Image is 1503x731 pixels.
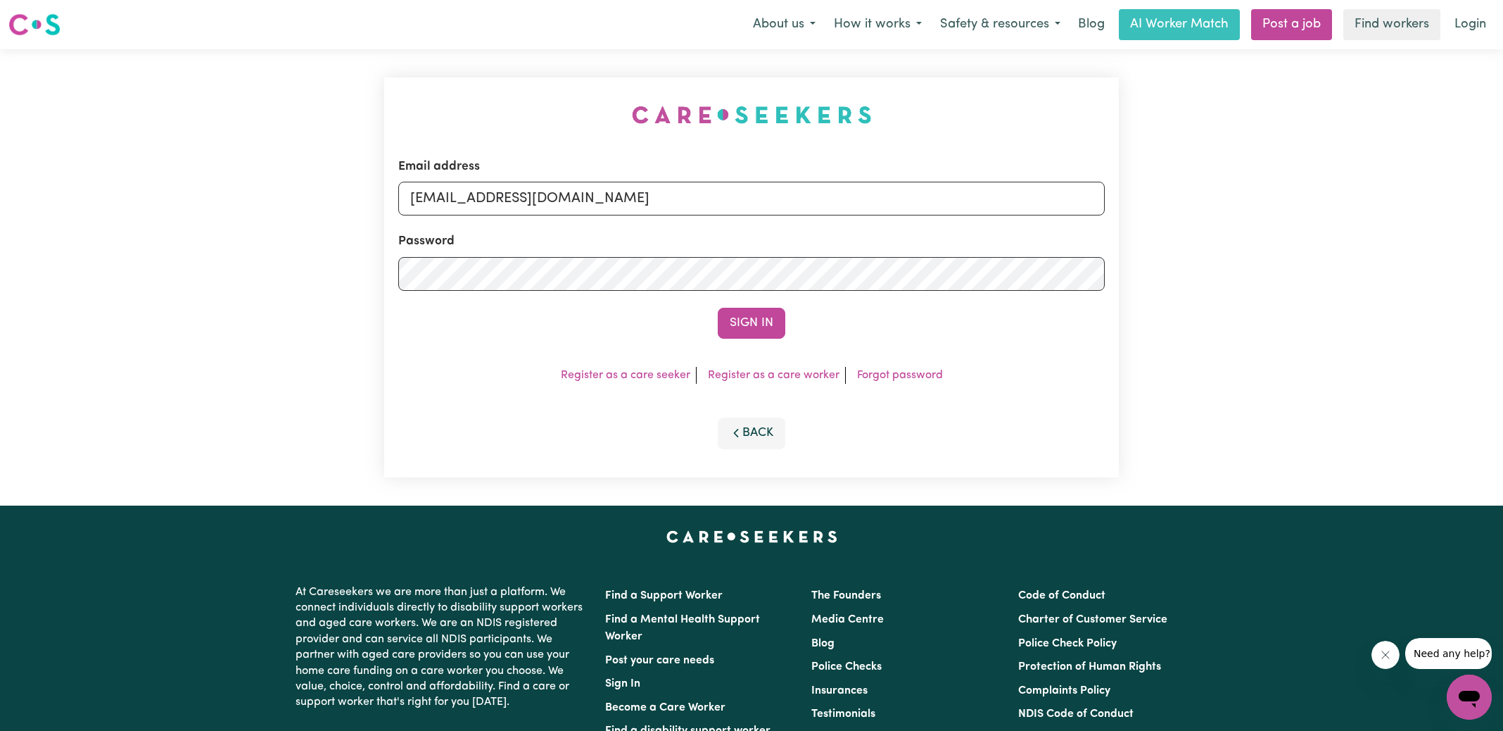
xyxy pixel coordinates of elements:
p: At Careseekers we are more than just a platform. We connect individuals directly to disability su... [296,579,588,716]
iframe: Close message [1371,641,1400,669]
a: NDIS Code of Conduct [1018,708,1134,720]
a: Find a Mental Health Support Worker [605,614,760,642]
iframe: Button to launch messaging window [1447,675,1492,720]
a: The Founders [811,590,881,601]
a: Forgot password [857,370,943,381]
a: Careseekers logo [8,8,61,41]
a: Login [1446,9,1495,40]
button: Safety & resources [931,10,1070,39]
iframe: Message from company [1405,638,1492,669]
a: Sign In [605,678,640,689]
a: Code of Conduct [1018,590,1105,601]
img: Careseekers logo [8,12,61,37]
a: Post your care needs [605,655,714,666]
a: Blog [1070,9,1113,40]
a: Find a Support Worker [605,590,723,601]
a: Police Checks [811,661,882,673]
a: Post a job [1251,9,1332,40]
a: Careseekers home page [666,531,837,542]
a: Become a Care Worker [605,702,725,713]
a: Media Centre [811,614,884,625]
a: Charter of Customer Service [1018,614,1167,625]
a: AI Worker Match [1119,9,1240,40]
input: Email address [398,182,1105,215]
a: Insurances [811,685,868,696]
label: Email address [398,158,480,176]
button: Back [718,418,785,449]
a: Register as a care worker [708,370,839,381]
a: Testimonials [811,708,875,720]
button: Sign In [718,308,785,339]
a: Complaints Policy [1018,685,1110,696]
a: Register as a care seeker [561,370,690,381]
a: Police Check Policy [1018,638,1117,649]
button: How it works [825,10,931,39]
button: About us [744,10,825,39]
a: Protection of Human Rights [1018,661,1161,673]
label: Password [398,232,455,251]
a: Blog [811,638,835,649]
a: Find workers [1343,9,1440,40]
